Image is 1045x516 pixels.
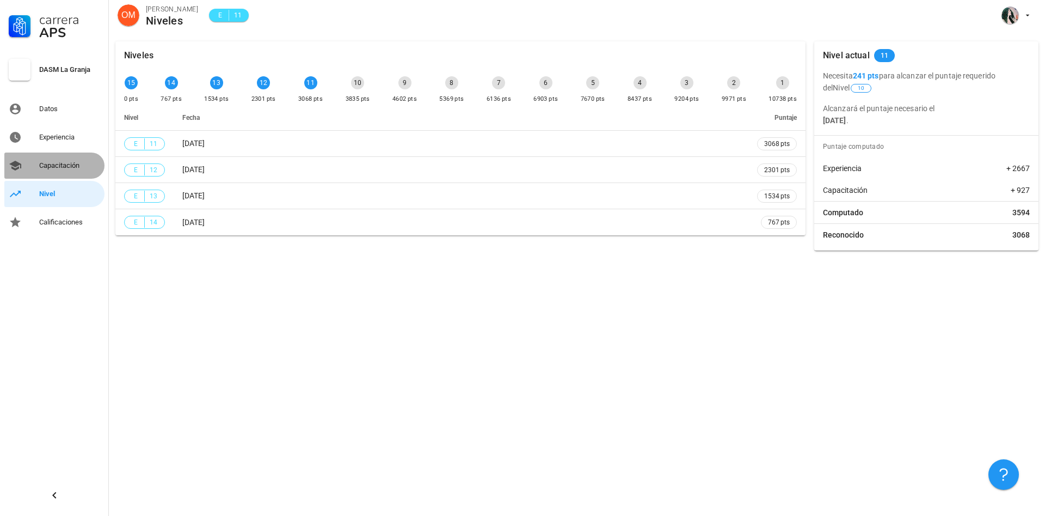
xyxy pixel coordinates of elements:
[823,163,862,174] span: Experiencia
[1012,229,1030,240] span: 3068
[1012,207,1030,218] span: 3594
[304,76,317,89] div: 11
[392,94,417,105] div: 4602 pts
[748,105,806,131] th: Puntaje
[124,41,153,70] div: Niveles
[39,65,100,74] div: DASM La Granja
[182,218,205,227] span: [DATE]
[39,13,100,26] div: Carrera
[674,94,699,105] div: 9204 pts
[774,114,797,122] span: Puntaje
[131,138,140,149] span: E
[581,94,605,105] div: 7670 pts
[146,4,198,15] div: [PERSON_NAME]
[257,76,270,89] div: 12
[492,76,505,89] div: 7
[833,83,872,92] span: Nivel
[4,209,104,235] a: Calificaciones
[823,70,1030,94] p: Necesita para alcanzar el puntaje requerido del
[124,114,138,122] span: Nivel
[149,191,158,202] span: 13
[118,4,139,26] div: avatar
[445,76,458,89] div: 8
[182,165,205,174] span: [DATE]
[823,116,846,125] b: [DATE]
[881,49,889,62] span: 11
[727,76,740,89] div: 2
[204,94,229,105] div: 1534 pts
[351,76,364,89] div: 10
[124,94,138,105] div: 0 pts
[533,94,558,105] div: 6903 pts
[722,94,746,105] div: 9971 pts
[251,94,276,105] div: 2301 pts
[39,161,100,170] div: Capacitación
[680,76,693,89] div: 3
[858,84,864,92] span: 10
[39,26,100,39] div: APS
[4,181,104,207] a: Nivel
[823,102,1030,126] p: Alcanzará el puntaje necesario el .
[346,94,370,105] div: 3835 pts
[1006,163,1030,174] span: + 2667
[628,94,652,105] div: 8437 pts
[823,207,863,218] span: Computado
[539,76,552,89] div: 6
[298,94,323,105] div: 3068 pts
[182,114,200,122] span: Fecha
[586,76,599,89] div: 5
[819,136,1038,157] div: Puntaje computado
[125,76,138,89] div: 15
[1011,185,1030,196] span: + 927
[39,105,100,113] div: Datos
[121,4,136,26] span: OM
[165,76,178,89] div: 14
[131,217,140,228] span: E
[161,94,182,105] div: 767 pts
[182,139,205,148] span: [DATE]
[182,191,205,200] span: [DATE]
[39,133,100,142] div: Experiencia
[823,229,864,240] span: Reconocido
[131,191,140,202] span: E
[823,185,868,196] span: Capacitación
[764,165,790,175] span: 2301 pts
[174,105,748,131] th: Fecha
[634,76,647,89] div: 4
[764,138,790,149] span: 3068 pts
[216,10,224,21] span: E
[776,76,789,89] div: 1
[1001,7,1019,24] div: avatar
[4,153,104,179] a: Capacitación
[768,217,790,228] span: 767 pts
[823,41,870,70] div: Nivel actual
[149,138,158,149] span: 11
[115,105,174,131] th: Nivel
[439,94,464,105] div: 5369 pts
[146,15,198,27] div: Niveles
[853,71,879,80] b: 241 pts
[4,96,104,122] a: Datos
[39,218,100,227] div: Calificaciones
[487,94,511,105] div: 6136 pts
[131,165,140,175] span: E
[398,76,411,89] div: 9
[233,10,242,21] span: 11
[210,76,223,89] div: 13
[764,191,790,202] span: 1534 pts
[39,190,100,198] div: Nivel
[149,165,158,175] span: 12
[149,217,158,228] span: 14
[769,94,797,105] div: 10738 pts
[4,124,104,150] a: Experiencia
